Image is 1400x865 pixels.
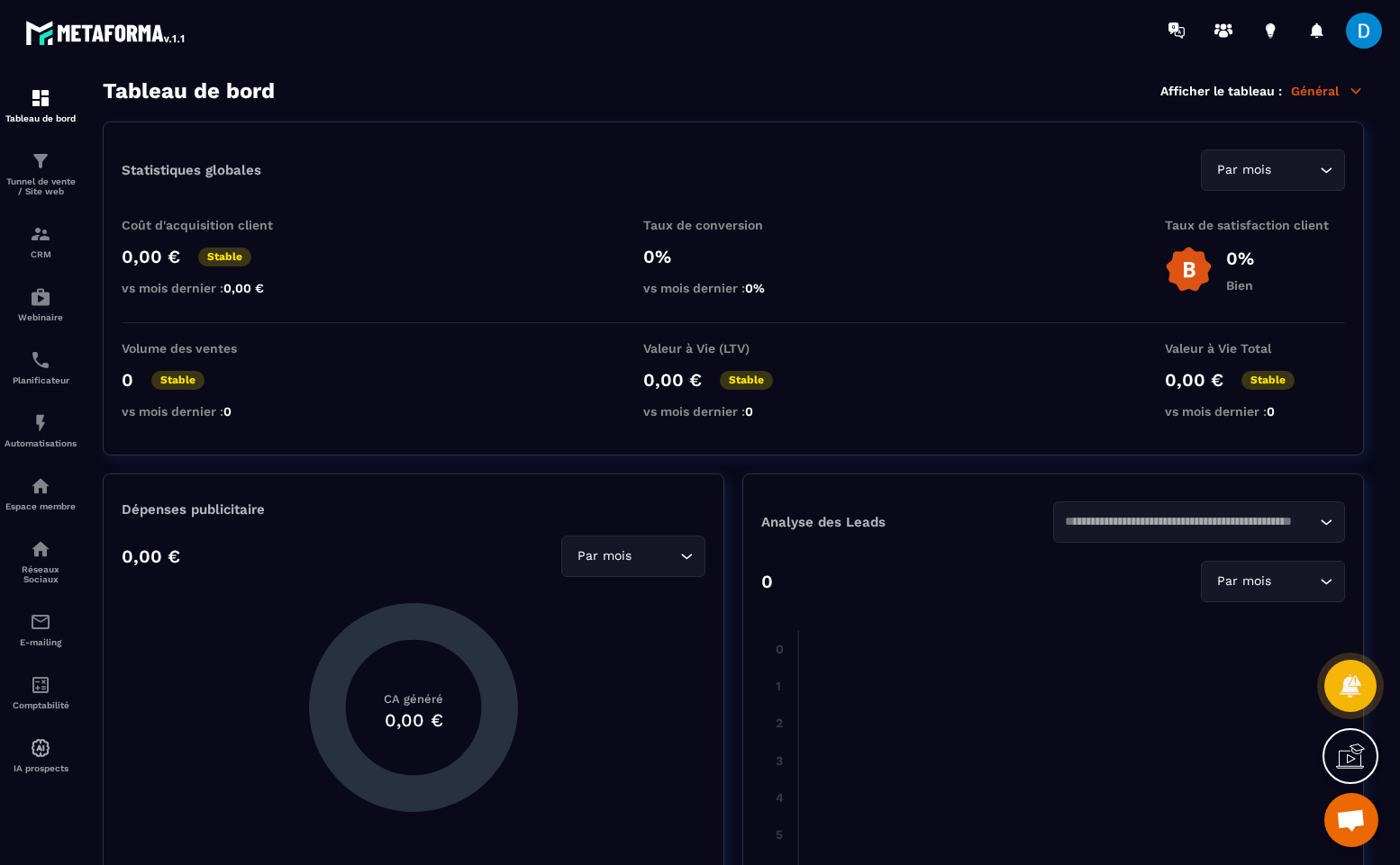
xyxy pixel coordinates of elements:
p: CRM [5,249,77,259]
img: scheduler [30,349,51,371]
p: Coût d'acquisition client [122,218,302,232]
input: Search for option [635,546,676,566]
div: Search for option [1053,501,1345,543]
div: Search for option [1201,561,1345,602]
img: automations [30,412,51,434]
p: Tunnel de vente / Site web [5,176,77,196]
p: Valeur à Vie Total [1165,341,1345,356]
tspan: 2 [776,716,783,730]
div: Search for option [1201,149,1345,191]
p: vs mois dernier : [643,281,823,295]
p: Tableau de bord [5,113,77,123]
img: automations [30,286,51,308]
p: Analyse des Leads [761,514,1053,530]
a: schedulerschedulerPlanificateur [5,336,77,399]
img: email [30,611,51,633]
img: automations [30,475,51,497]
p: Taux de satisfaction client [1165,218,1345,232]
a: Ouvrir le chat [1324,793,1378,847]
a: automationsautomationsEspace membre [5,462,77,525]
a: formationformationTunnel de vente / Site web [5,137,77,210]
p: 0,00 € [122,545,180,567]
p: 0,00 € [122,246,180,267]
p: Webinaire [5,312,77,322]
input: Search for option [1065,512,1315,532]
p: vs mois dernier : [643,404,823,419]
p: 0,00 € [1165,369,1223,391]
span: Par mois [1213,572,1275,591]
span: 0 [223,404,232,419]
p: 0,00 € [643,369,702,391]
span: Par mois [573,546,635,566]
a: formationformationCRM [5,210,77,273]
img: b-badge-o.b3b20ee6.svg [1165,246,1213,293]
p: 0 [761,571,773,592]
p: Afficher le tableau : [1160,84,1282,98]
a: formationformationTableau de bord [5,74,77,137]
p: Bien [1226,278,1254,293]
p: Automatisations [5,438,77,448]
p: Planificateur [5,375,77,385]
a: emailemailE-mailing [5,598,77,661]
span: 0,00 € [223,281,264,295]
p: Volume des ventes [122,341,302,356]
p: Statistiques globales [122,162,261,178]
span: 0 [1267,404,1275,419]
p: vs mois dernier : [1165,404,1345,419]
div: Search for option [561,536,705,577]
img: automations [30,737,51,759]
h3: Tableau de bord [103,78,275,104]
a: social-networksocial-networkRéseaux Sociaux [5,525,77,598]
tspan: 0 [776,642,784,656]
tspan: 5 [776,827,783,842]
p: vs mois dernier : [122,281,302,295]
img: formation [30,223,51,245]
p: Espace membre [5,501,77,511]
a: automationsautomationsWebinaire [5,273,77,336]
span: Par mois [1213,160,1275,180]
p: Comptabilité [5,700,77,710]
span: 0% [745,281,765,295]
tspan: 3 [776,753,783,768]
p: Valeur à Vie (LTV) [643,341,823,356]
img: formation [30,150,51,172]
img: formation [30,87,51,109]
img: accountant [30,674,51,696]
input: Search for option [1275,572,1315,591]
a: accountantaccountantComptabilité [5,661,77,724]
p: Stable [151,371,205,390]
p: 0% [643,246,823,267]
p: E-mailing [5,637,77,647]
p: Stable [1241,371,1295,390]
p: Stable [720,371,773,390]
input: Search for option [1275,160,1315,180]
p: Réseaux Sociaux [5,564,77,584]
span: 0 [745,404,753,419]
p: IA prospects [5,763,77,773]
p: Dépenses publicitaire [122,501,705,518]
p: 0% [1226,248,1254,269]
p: Stable [198,248,251,266]
tspan: 1 [776,679,781,693]
tspan: 4 [776,790,784,805]
img: social-network [30,538,51,560]
a: automationsautomationsAutomatisations [5,399,77,462]
p: 0 [122,369,133,391]
img: logo [25,16,187,49]
p: Taux de conversion [643,218,823,232]
p: Général [1291,83,1364,99]
p: vs mois dernier : [122,404,302,419]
